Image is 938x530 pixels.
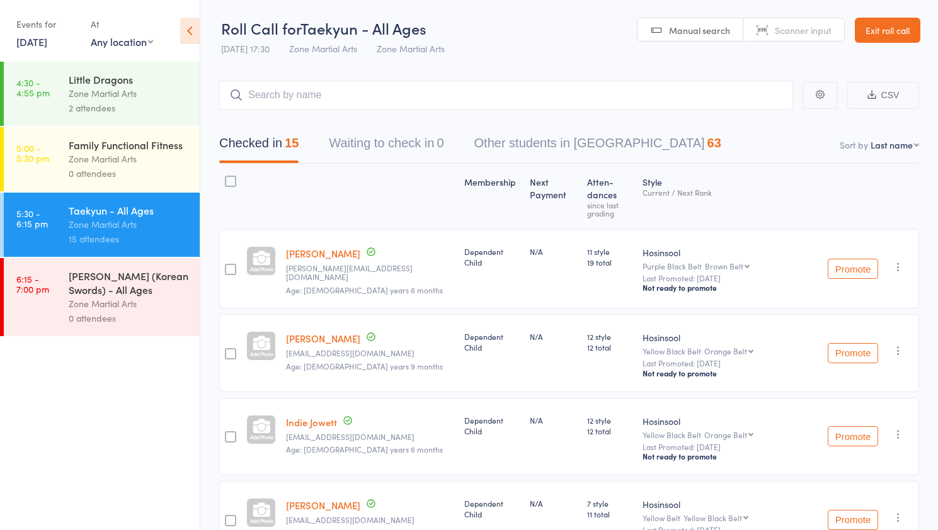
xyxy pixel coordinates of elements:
[643,262,818,270] div: Purple Black Belt
[855,18,920,43] a: Exit roll call
[525,169,582,223] div: Next Payment
[643,274,818,283] small: Last Promoted: [DATE]
[69,166,189,181] div: 0 attendees
[643,368,818,378] div: Not ready to promote
[69,203,189,217] div: Taekyun - All Ages
[587,342,632,352] span: 12 total
[828,510,878,530] button: Promote
[704,431,747,439] div: Orange Belt
[643,415,818,427] div: Hosinsool
[91,14,153,35] div: At
[683,514,742,522] div: Yellow Black Belt
[285,136,299,150] div: 15
[707,136,721,150] div: 63
[828,426,878,446] button: Promote
[4,193,200,257] a: 5:30 -6:15 pmTaekyun - All AgesZone Martial Arts15 attendees
[828,259,878,279] button: Promote
[587,257,632,268] span: 19 total
[16,274,49,294] time: 6:15 - 7:00 pm
[705,262,743,270] div: Brown Belt
[587,331,632,342] span: 12 style
[286,444,443,454] span: Age: [DEMOGRAPHIC_DATA] years 6 months
[474,130,721,163] button: Other students in [GEOGRAPHIC_DATA]63
[289,42,357,55] span: Zone Martial Arts
[69,217,189,232] div: Zone Martial Arts
[286,415,337,429] a: Indie Jowett
[286,361,443,371] span: Age: [DEMOGRAPHIC_DATA] years 9 months
[16,143,49,163] time: 5:00 - 5:30 pm
[286,332,360,345] a: [PERSON_NAME]
[847,82,919,109] button: CSV
[587,415,632,426] span: 12 style
[530,498,577,509] div: N/A
[221,42,270,55] span: [DATE] 17:30
[643,331,818,344] div: Hosinsool
[69,86,189,101] div: Zone Martial Arts
[437,136,443,150] div: 0
[871,138,913,151] div: Last name
[840,138,868,151] label: Sort by
[16,14,78,35] div: Events for
[530,331,577,342] div: N/A
[91,35,153,48] div: Any location
[587,498,632,509] span: 7 style
[377,42,445,55] span: Zone Martial Arts
[221,18,300,38] span: Roll Call for
[464,498,520,519] div: Dependent Child
[286,499,360,512] a: [PERSON_NAME]
[69,138,189,152] div: Family Functional Fitness
[775,24,832,37] span: Scanner input
[587,201,632,217] div: since last grading
[643,347,818,355] div: Yellow Black Belt
[643,283,818,293] div: Not ready to promote
[587,246,632,257] span: 11 style
[219,81,793,110] input: Search by name
[643,514,818,522] div: Yellow Belt
[69,296,189,311] div: Zone Martial Arts
[16,208,48,228] time: 5:30 - 6:15 pm
[669,24,730,37] span: Manual search
[329,130,443,163] button: Waiting to check in0
[459,169,525,223] div: Membership
[16,77,50,98] time: 4:30 - 4:55 pm
[530,415,577,426] div: N/A
[69,72,189,86] div: Little Dragons
[464,331,520,352] div: Dependent Child
[704,347,747,355] div: Orange Belt
[638,169,823,223] div: Style
[69,311,189,325] div: 0 attendees
[16,35,47,48] a: [DATE]
[69,232,189,246] div: 15 attendees
[582,169,638,223] div: Atten­dances
[643,451,818,461] div: Not ready to promote
[530,246,577,257] div: N/A
[464,415,520,436] div: Dependent Child
[643,246,818,259] div: Hosinsool
[286,247,360,260] a: [PERSON_NAME]
[643,188,818,196] div: Current / Next Rank
[286,516,454,524] small: dannielle_newham@outlook.com
[300,18,426,38] span: Taekyun - All Ages
[219,130,299,163] button: Checked in15
[286,432,454,441] small: lexiejowett@gmail.com
[587,426,632,436] span: 12 total
[464,246,520,268] div: Dependent Child
[286,264,454,282] small: sandra.barcelo80@gmail.com
[4,258,200,336] a: 6:15 -7:00 pm[PERSON_NAME] (Korean Swords) - All AgesZone Martial Arts0 attendees
[286,349,454,358] small: lexiejowett@gmail.com
[643,359,818,368] small: Last Promoted: [DATE]
[643,443,818,451] small: Last Promoted: [DATE]
[286,285,443,295] span: Age: [DEMOGRAPHIC_DATA] years 6 months
[643,431,818,439] div: Yellow Black Belt
[69,269,189,296] div: [PERSON_NAME] (Korean Swords) - All Ages
[828,343,878,363] button: Promote
[4,127,200,191] a: 5:00 -5:30 pmFamily Functional FitnessZone Martial Arts0 attendees
[643,498,818,510] div: Hosinsool
[69,101,189,115] div: 2 attendees
[587,509,632,519] span: 11 total
[69,152,189,166] div: Zone Martial Arts
[4,62,200,126] a: 4:30 -4:55 pmLittle DragonsZone Martial Arts2 attendees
